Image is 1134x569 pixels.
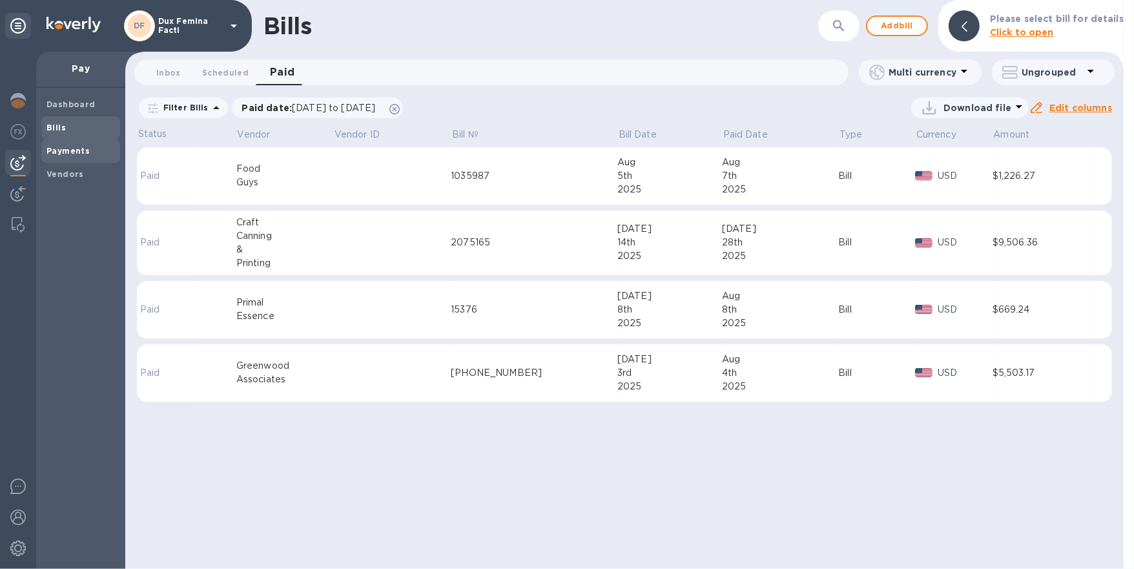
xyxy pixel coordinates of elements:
[236,176,333,189] div: Guys
[722,156,838,169] div: Aug
[617,353,722,366] div: [DATE]
[236,162,333,176] div: Food
[5,13,31,39] div: Unpin categories
[452,128,479,141] p: Bill №
[915,171,933,180] img: USD
[617,366,722,380] div: 3rd
[617,380,722,393] div: 2025
[619,128,674,141] span: Bill Date
[838,169,915,183] div: Bill
[156,66,181,79] span: Inbox
[938,303,993,316] p: USD
[840,128,863,141] p: Type
[140,236,191,249] p: Paid
[938,366,993,380] p: USD
[722,316,838,330] div: 2025
[451,236,617,249] div: 2075165
[915,238,933,247] img: USD
[722,169,838,183] div: 7th
[46,169,84,179] b: Vendors
[46,62,115,75] p: Pay
[238,128,287,141] span: Vendor
[140,169,191,183] p: Paid
[723,128,768,141] p: Paid Date
[335,128,397,141] span: Vendor ID
[270,63,295,81] span: Paid
[10,124,26,140] img: Foreign exchange
[236,309,333,323] div: Essence
[722,249,838,263] div: 2025
[452,128,495,141] span: Bill №
[158,17,223,35] p: Dux Femina Facti
[263,12,311,39] h1: Bills
[242,101,382,114] p: Paid date :
[236,229,333,243] div: Canning
[292,103,375,113] span: [DATE] to [DATE]
[1049,103,1112,113] u: Edit columns
[722,183,838,196] div: 2025
[335,128,380,141] p: Vendor ID
[1022,66,1083,79] p: Ungrouped
[840,128,880,141] span: Type
[722,236,838,249] div: 28th
[236,216,333,229] div: Craft
[238,128,271,141] p: Vendor
[140,303,191,316] p: Paid
[938,169,993,183] p: USD
[617,156,722,169] div: Aug
[838,366,915,380] div: Bill
[617,289,722,303] div: [DATE]
[943,101,1011,114] p: Download file
[202,66,249,79] span: Scheduled
[722,303,838,316] div: 8th
[236,243,333,256] div: &
[938,236,993,249] p: USD
[617,249,722,263] div: 2025
[916,128,956,141] p: Currency
[140,366,191,380] p: Paid
[994,128,1030,141] p: Amount
[722,222,838,236] div: [DATE]
[722,353,838,366] div: Aug
[617,316,722,330] div: 2025
[134,21,145,30] b: DF
[990,14,1124,24] b: Please select bill for details
[236,256,333,270] div: Printing
[451,169,617,183] div: 1035987
[617,183,722,196] div: 2025
[866,16,928,36] button: Addbill
[46,123,66,132] b: Bills
[722,289,838,303] div: Aug
[993,303,1093,316] div: $669.24
[990,27,1054,37] b: Click to open
[993,169,1093,183] div: $1,226.27
[723,128,785,141] span: Paid Date
[993,236,1093,249] div: $9,506.36
[46,99,96,109] b: Dashboard
[232,98,404,118] div: Paid date:[DATE] to [DATE]
[451,303,617,316] div: 15376
[915,305,933,314] img: USD
[236,296,333,309] div: Primal
[236,359,333,373] div: Greenwood
[158,102,209,113] p: Filter Bills
[617,222,722,236] div: [DATE]
[617,169,722,183] div: 5th
[722,366,838,380] div: 4th
[889,66,956,79] p: Multi currency
[994,128,1047,141] span: Amount
[993,366,1093,380] div: $5,503.17
[617,303,722,316] div: 8th
[46,146,90,156] b: Payments
[138,127,193,141] p: Status
[915,368,933,377] img: USD
[838,236,915,249] div: Bill
[451,366,617,380] div: [PHONE_NUMBER]
[617,236,722,249] div: 14th
[722,380,838,393] div: 2025
[236,373,333,386] div: Associates
[619,128,657,141] p: Bill Date
[878,18,916,34] span: Add bill
[46,17,101,32] img: Logo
